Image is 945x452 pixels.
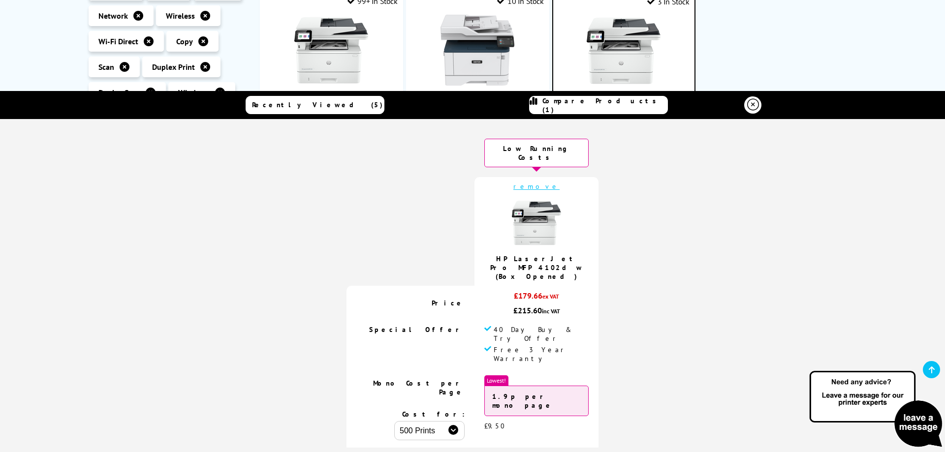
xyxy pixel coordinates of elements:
[512,198,561,247] img: HP-LaserJetPro-MFP-4102-Front-Small.jpg
[441,79,514,89] a: Xerox B315
[294,79,368,89] a: HP LaserJet Pro MFP 4102fdw
[441,13,514,87] img: Xerox B315
[98,88,140,97] span: Duplex Scan
[432,299,465,307] span: Price
[513,182,560,191] a: remove
[98,62,114,72] span: Scan
[542,96,667,114] span: Compare Products (1)
[587,80,661,90] a: HP LaserJet Pro MFP 4102dw (Box Opened)
[484,139,589,167] div: Low Running Costs
[246,96,384,114] a: Recently Viewed (5)
[494,325,589,343] span: 40 Day Buy & Try Offer
[807,369,945,450] img: Open Live Chat window
[166,11,195,21] span: Wireless
[252,100,383,109] span: Recently Viewed (5)
[98,11,128,21] span: Network
[152,62,195,72] span: Duplex Print
[178,88,210,97] span: Windows
[98,36,138,46] span: Wi-Fi Direct
[484,291,589,305] div: £179.66
[587,14,661,88] img: HP LaserJet Pro MFP 4102dw (Box Opened)
[542,307,560,315] span: inc VAT
[484,375,508,386] span: Lowest!
[369,325,465,334] span: Special Offer
[294,13,368,87] img: HP LaserJet Pro MFP 4102fdw
[484,305,589,315] div: £215.60
[176,36,193,46] span: Copy
[494,345,589,363] span: Free 3 Year Warranty
[402,410,465,419] span: Cost for:
[490,254,583,281] a: HP LaserJet Pro MFP 4102dw (Box Opened)
[484,422,505,430] span: £9.50
[542,293,559,300] span: ex VAT
[529,96,668,114] a: Compare Products (1)
[373,379,465,396] span: Mono Cost per Page
[492,392,554,410] strong: 1.9p per mono page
